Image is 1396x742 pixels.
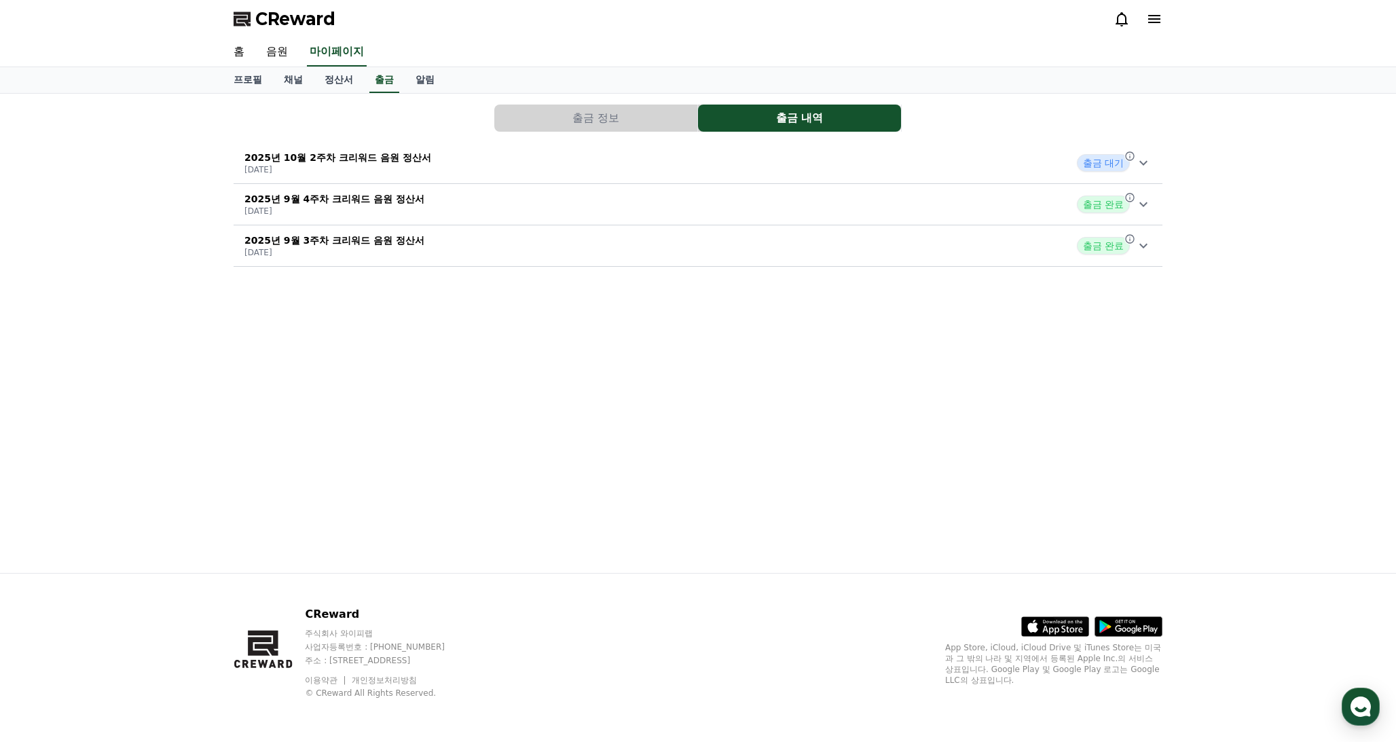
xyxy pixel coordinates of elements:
[234,184,1162,225] button: 2025년 9월 4주차 크리워드 음원 정산서 [DATE] 출금 완료
[698,105,902,132] a: 출금 내역
[945,642,1162,686] p: App Store, iCloud, iCloud Drive 및 iTunes Store는 미국과 그 밖의 나라 및 지역에서 등록된 Apple Inc.의 서비스 상표입니다. Goo...
[314,67,364,93] a: 정산서
[305,606,471,623] p: CReward
[1077,154,1130,172] span: 출금 대기
[234,8,335,30] a: CReward
[244,192,424,206] p: 2025년 9월 4주차 크리워드 음원 정산서
[305,688,471,699] p: © CReward All Rights Reserved.
[1077,237,1130,255] span: 출금 완료
[305,628,471,639] p: 주식회사 와이피랩
[307,38,367,67] a: 마이페이지
[244,234,424,247] p: 2025년 9월 3주차 크리워드 음원 정산서
[234,225,1162,267] button: 2025년 9월 3주차 크리워드 음원 정산서 [DATE] 출금 완료
[223,67,273,93] a: 프로필
[223,38,255,67] a: 홈
[255,8,335,30] span: CReward
[273,67,314,93] a: 채널
[405,67,445,93] a: 알림
[698,105,901,132] button: 출금 내역
[352,675,417,685] a: 개인정보처리방침
[244,247,424,258] p: [DATE]
[234,143,1162,184] button: 2025년 10월 2주차 크리워드 음원 정산서 [DATE] 출금 대기
[305,655,471,666] p: 주소 : [STREET_ADDRESS]
[369,67,399,93] a: 출금
[494,105,698,132] a: 출금 정보
[244,164,431,175] p: [DATE]
[494,105,697,132] button: 출금 정보
[305,675,348,685] a: 이용약관
[1077,196,1130,213] span: 출금 완료
[244,151,431,164] p: 2025년 10월 2주차 크리워드 음원 정산서
[244,206,424,217] p: [DATE]
[255,38,299,67] a: 음원
[305,642,471,652] p: 사업자등록번호 : [PHONE_NUMBER]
